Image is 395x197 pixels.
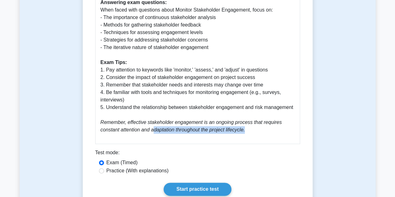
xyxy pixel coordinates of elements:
[106,167,169,175] label: Practice (With explanations)
[101,120,282,132] i: Remember, effective stakeholder engagement is an ongoing process that requires constant attention...
[164,183,231,196] a: Start practice test
[95,149,300,159] div: Test mode:
[101,60,127,65] b: Exam Tips:
[106,159,138,166] label: Exam (Timed)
